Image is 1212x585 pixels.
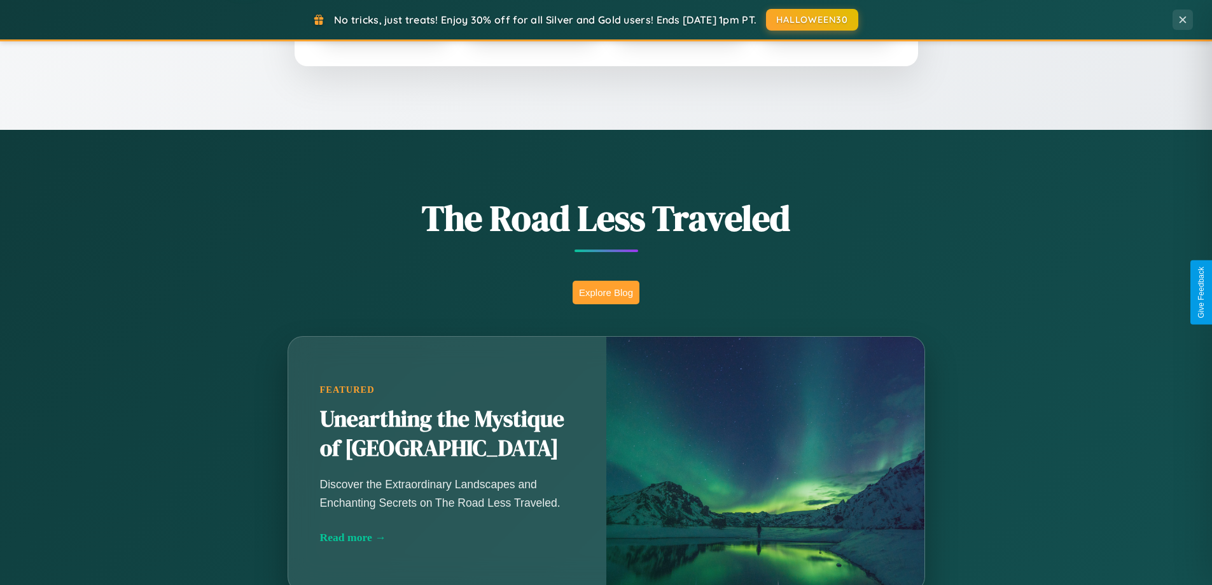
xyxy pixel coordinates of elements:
h1: The Road Less Traveled [225,194,988,243]
button: Explore Blog [573,281,639,304]
p: Discover the Extraordinary Landscapes and Enchanting Secrets on The Road Less Traveled. [320,476,575,511]
h2: Unearthing the Mystique of [GEOGRAPHIC_DATA] [320,405,575,463]
div: Featured [320,384,575,395]
span: No tricks, just treats! Enjoy 30% off for all Silver and Gold users! Ends [DATE] 1pm PT. [334,13,756,26]
button: HALLOWEEN30 [766,9,858,31]
div: Read more → [320,531,575,544]
div: Give Feedback [1197,267,1206,318]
